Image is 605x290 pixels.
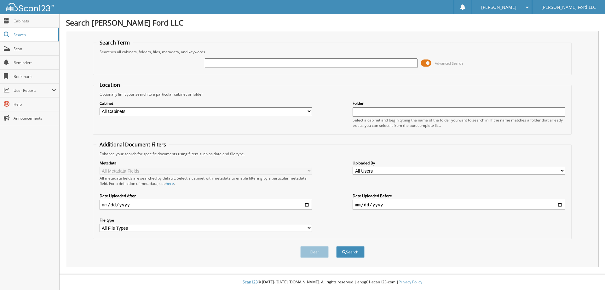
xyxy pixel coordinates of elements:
span: [PERSON_NAME] Ford LLC [541,5,596,9]
div: © [DATE]-[DATE] [DOMAIN_NAME]. All rights reserved | appg01-scan123-com | [60,275,605,290]
label: Uploaded By [353,160,565,166]
div: Select a cabinet and begin typing the name of the folder you want to search in. If the name match... [353,117,565,128]
legend: Search Term [96,39,133,46]
div: Enhance your search for specific documents using filters such as date and file type. [96,151,568,157]
span: Scan123 [243,279,258,285]
span: [PERSON_NAME] [481,5,516,9]
a: here [166,181,174,186]
label: File type [100,217,312,223]
legend: Additional Document Filters [96,141,169,148]
div: Optionally limit your search to a particular cabinet or folder [96,92,568,97]
div: Searches all cabinets, folders, files, metadata, and keywords [96,49,568,55]
label: Cabinet [100,101,312,106]
label: Date Uploaded Before [353,193,565,198]
span: Help [14,102,56,107]
span: User Reports [14,88,52,93]
input: start [100,200,312,210]
label: Folder [353,101,565,106]
span: Bookmarks [14,74,56,79]
button: Clear [300,246,329,258]
span: Reminders [14,60,56,65]
label: Metadata [100,160,312,166]
span: Search [14,32,55,38]
div: All metadata fields are searched by default. Select a cabinet with metadata to enable filtering b... [100,175,312,186]
span: Cabinets [14,18,56,24]
a: Privacy Policy [399,279,422,285]
h1: Search [PERSON_NAME] Ford LLC [66,17,599,28]
span: Announcements [14,115,56,121]
img: scan123-logo-white.svg [6,3,54,11]
legend: Location [96,81,123,88]
button: Search [336,246,365,258]
span: Scan [14,46,56,51]
label: Date Uploaded After [100,193,312,198]
span: Advanced Search [435,61,463,66]
input: end [353,200,565,210]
